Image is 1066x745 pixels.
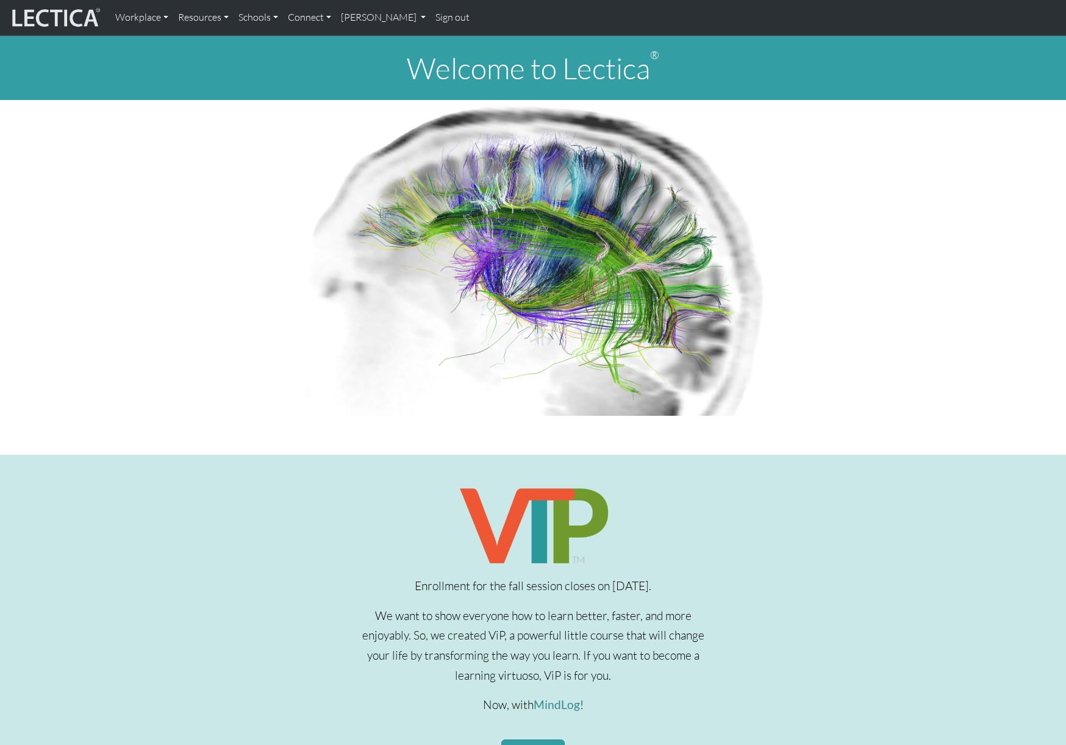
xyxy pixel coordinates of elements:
[9,6,101,29] img: lecticalive
[650,48,659,62] sup: ®
[110,5,173,30] a: Workplace
[534,697,580,711] a: MindLog
[360,695,706,715] p: Now, with !
[360,606,706,686] p: We want to show everyone how to learn better, faster, and more enjoyably. So, we created ViP, a p...
[296,100,770,416] img: Human Connectome Project Image
[336,5,431,30] a: [PERSON_NAME]
[234,5,283,30] a: Schools
[360,576,706,596] p: Enrollment for the fall session closes on [DATE].
[431,5,474,30] a: Sign out
[283,5,336,30] a: Connect
[173,5,234,30] a: Resources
